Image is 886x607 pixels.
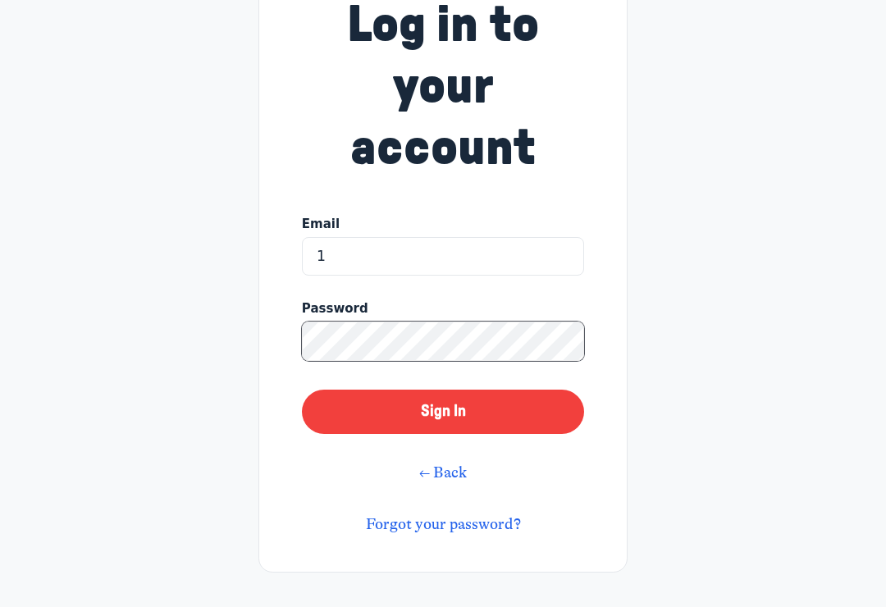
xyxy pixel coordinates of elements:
[419,463,467,481] a: ← Back
[302,215,340,234] span: Email
[302,299,368,318] span: Password
[366,515,521,533] a: Forgot your password?
[302,390,584,434] button: Sign In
